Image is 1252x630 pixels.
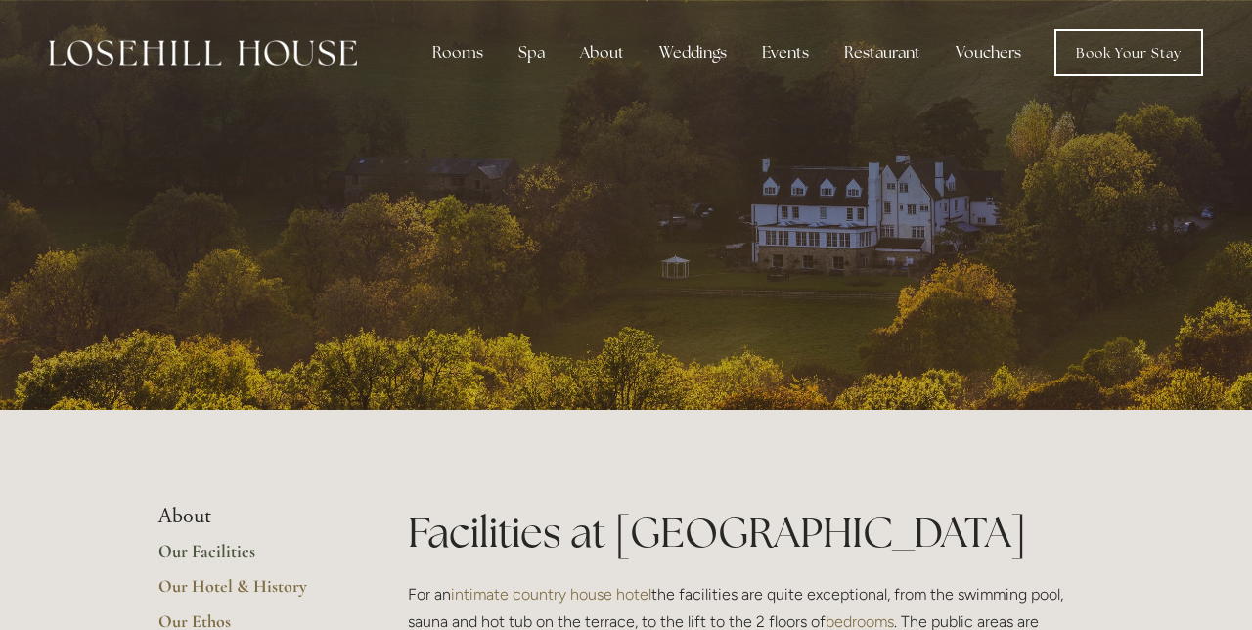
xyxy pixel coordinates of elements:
[417,33,499,72] div: Rooms
[644,33,742,72] div: Weddings
[503,33,560,72] div: Spa
[451,585,651,604] a: intimate country house hotel
[1054,29,1203,76] a: Book Your Stay
[564,33,640,72] div: About
[940,33,1037,72] a: Vouchers
[828,33,936,72] div: Restaurant
[49,40,357,66] img: Losehill House
[746,33,825,72] div: Events
[158,504,345,529] li: About
[158,575,345,610] a: Our Hotel & History
[408,504,1094,562] h1: Facilities at [GEOGRAPHIC_DATA]
[158,540,345,575] a: Our Facilities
